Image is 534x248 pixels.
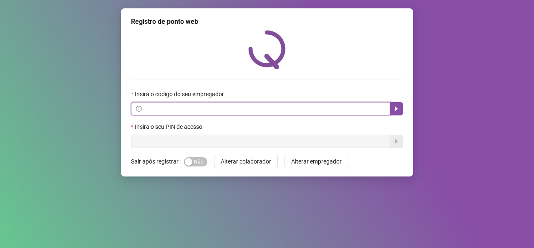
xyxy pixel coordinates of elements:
[393,105,400,112] span: caret-right
[221,157,271,166] span: Alterar colaborador
[248,30,286,69] img: QRPoint
[136,106,142,112] span: info-circle
[285,155,348,168] button: Alterar empregador
[131,122,208,131] label: Insira o seu PIN de acesso
[131,89,229,99] label: Insira o código do seu empregador
[131,17,403,27] div: Registro de ponto web
[291,157,342,166] span: Alterar empregador
[214,155,278,168] button: Alterar colaborador
[131,155,184,168] label: Sair após registrar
